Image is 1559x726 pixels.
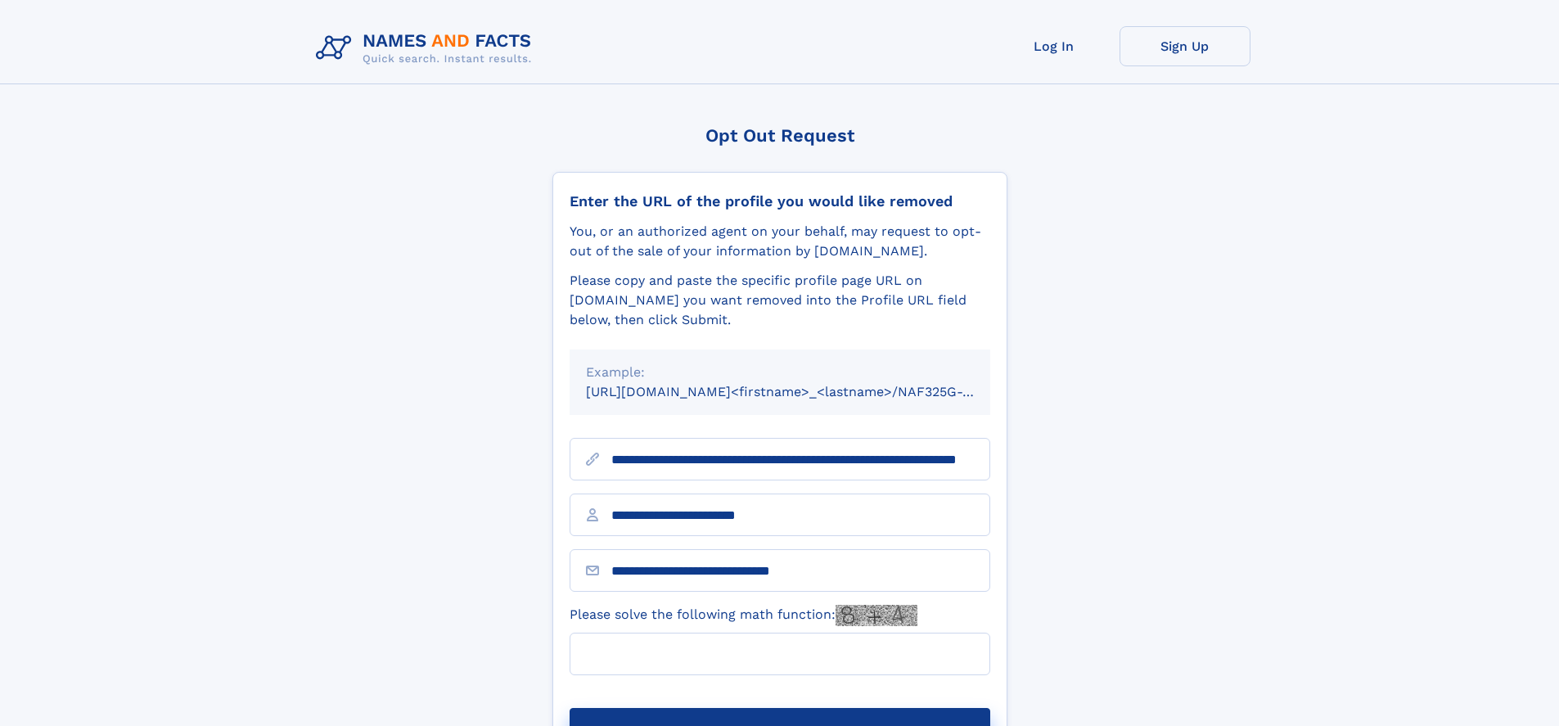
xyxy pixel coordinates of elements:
a: Log In [989,26,1120,66]
small: [URL][DOMAIN_NAME]<firstname>_<lastname>/NAF325G-xxxxxxxx [586,384,1021,399]
a: Sign Up [1120,26,1250,66]
div: Example: [586,363,974,382]
img: Logo Names and Facts [309,26,545,70]
label: Please solve the following math function: [570,605,917,626]
div: You, or an authorized agent on your behalf, may request to opt-out of the sale of your informatio... [570,222,990,261]
div: Enter the URL of the profile you would like removed [570,192,990,210]
div: Opt Out Request [552,125,1007,146]
div: Please copy and paste the specific profile page URL on [DOMAIN_NAME] you want removed into the Pr... [570,271,990,330]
